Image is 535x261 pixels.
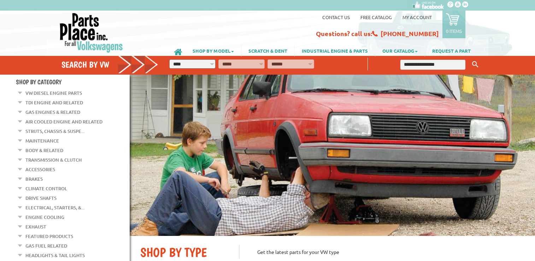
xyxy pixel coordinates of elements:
a: Electrical, Starters, &... [25,203,84,212]
a: TDI Engine and Related [25,98,83,107]
h4: Search by VW [61,59,158,70]
p: 0 items [446,28,462,34]
a: Headlights & Tail Lights [25,251,85,260]
a: Contact us [322,14,350,20]
a: Brakes [25,174,43,184]
p: Get the latest parts for your VW type [239,245,524,259]
a: REQUEST A PART [425,45,478,57]
a: Transmission & Clutch [25,155,82,164]
h4: Shop By Category [16,78,130,86]
a: Climate Control [25,184,67,193]
a: My Account [402,14,432,20]
a: INDUSTRIAL ENGINE & PARTS [295,45,375,57]
a: Gas Engines & Related [25,108,80,117]
a: Maintenance [25,136,59,145]
a: Accessories [25,165,55,174]
a: 0 items [442,11,465,38]
a: Exhaust [25,222,46,231]
img: Parts Place Inc! [59,12,124,53]
a: SCRATCH & DENT [241,45,294,57]
h2: SHOP BY TYPE [140,245,228,260]
a: OUR CATALOG [375,45,425,57]
a: Featured Products [25,232,73,241]
a: SHOP BY MODEL [186,45,241,57]
img: First slide [900x500] [130,75,535,236]
a: VW Diesel Engine Parts [25,88,82,98]
a: Body & Related [25,146,63,155]
a: Drive Shafts [25,193,57,203]
a: Air Cooled Engine and Related [25,117,102,126]
a: Engine Cooling [25,213,64,222]
a: Struts, Chassis & Suspe... [25,127,84,136]
button: Keyword Search [470,59,481,70]
a: Gas Fuel Related [25,241,67,250]
a: Free Catalog [360,14,392,20]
